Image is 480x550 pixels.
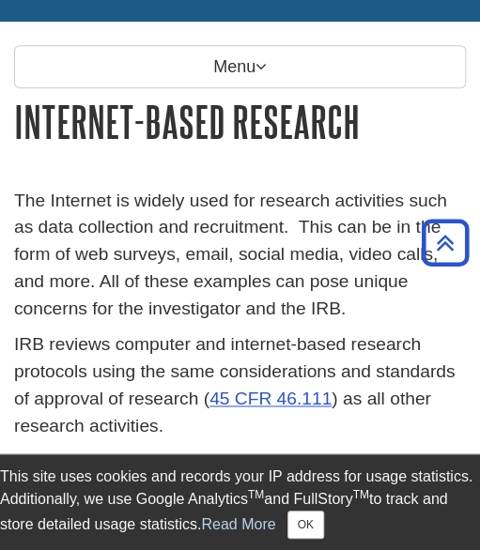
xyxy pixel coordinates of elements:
a: 45 CFR 46.111 [209,389,332,408]
p: All studies including those using computer and internet technologies must [14,450,466,504]
p: Menu [14,45,466,88]
p: IRB reviews computer and internet-based research protocols using the same considerations and stan... [14,331,466,439]
sup: TM [352,488,368,501]
h1: Internet-Based Research [14,98,466,145]
a: Read More [201,515,275,531]
a: Back to Top [415,230,475,255]
sup: TM [248,488,264,501]
button: Close [287,511,324,539]
p: The Internet is widely used for research activities such as data collection and recruitment. This... [14,188,466,323]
